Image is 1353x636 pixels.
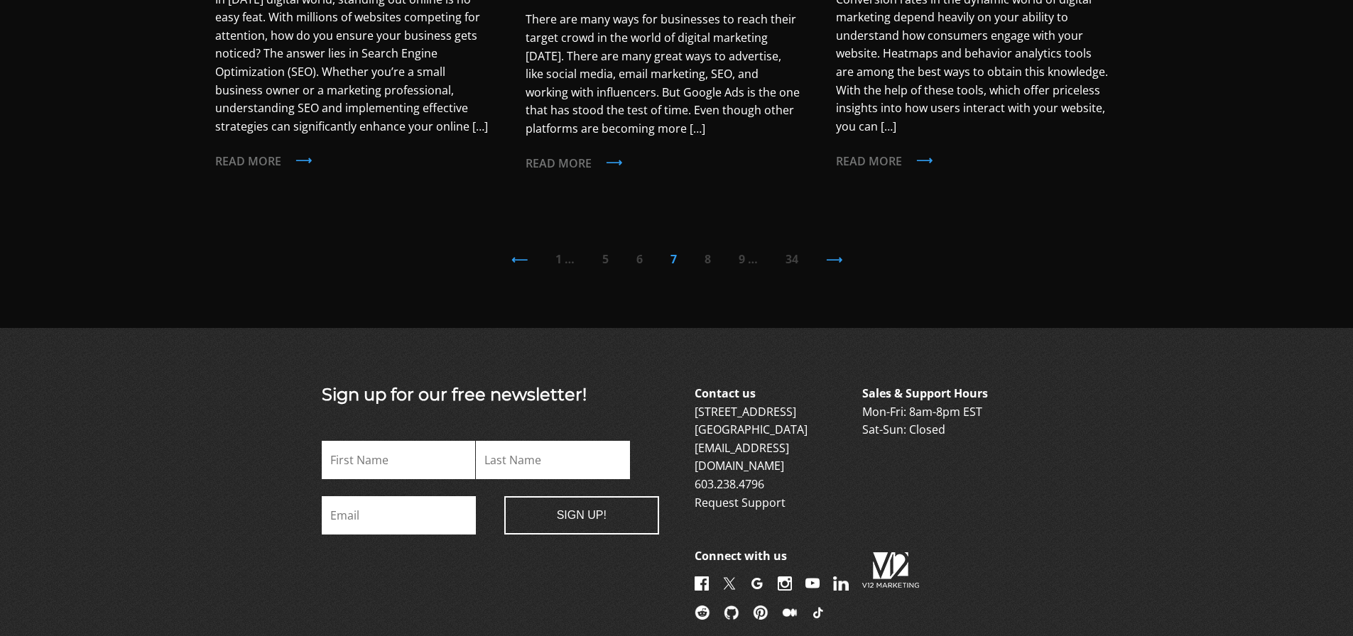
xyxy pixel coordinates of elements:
[739,251,745,267] a: Page 9
[705,251,711,267] a: Page 8
[805,576,820,591] img: YouTube
[526,11,801,138] p: There are many ways for businesses to reach their target crowd in the world of digital marketing ...
[811,605,825,620] img: TikTok
[636,251,643,267] a: Page 6
[322,496,477,534] input: Email
[722,576,737,591] img: X
[1097,471,1353,636] iframe: Chat Widget
[695,495,786,510] a: Request Support
[322,385,659,405] h3: Sign up for our free newsletter!
[602,251,609,267] a: Page 5
[695,548,787,564] b: Connect with us
[565,251,575,267] span: …
[555,251,562,267] a: Page 1
[695,576,709,591] img: Facebook
[750,576,764,591] img: Google+
[695,476,764,492] a: 603.238.4796
[215,153,491,171] a: Read more
[862,547,919,593] img: V12FOOTER.png
[670,251,677,267] span: Page 7
[862,385,1028,439] p: Mon-Fri: 8am-8pm EST Sat-Sun: Closed
[504,496,659,534] input: Sign Up!
[695,440,789,474] a: [EMAIL_ADDRESS][DOMAIN_NAME]
[778,576,792,591] img: Instagram
[786,251,798,267] a: Page 34
[833,576,849,591] img: LinkedIn
[724,605,739,620] img: Github
[748,251,758,267] span: …
[862,385,988,401] b: Sales & Support Hours
[322,441,476,479] input: First Name
[753,605,768,620] img: Pinterest
[836,153,1112,171] a: Read more
[695,385,756,401] b: Contact us
[695,404,808,438] a: [STREET_ADDRESS][GEOGRAPHIC_DATA]
[782,605,798,620] img: Medium
[695,605,710,620] img: Reddit
[526,155,801,173] a: Read more
[476,441,630,479] input: Last Name
[511,251,528,267] a: ⟵
[826,251,842,267] a: ⟶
